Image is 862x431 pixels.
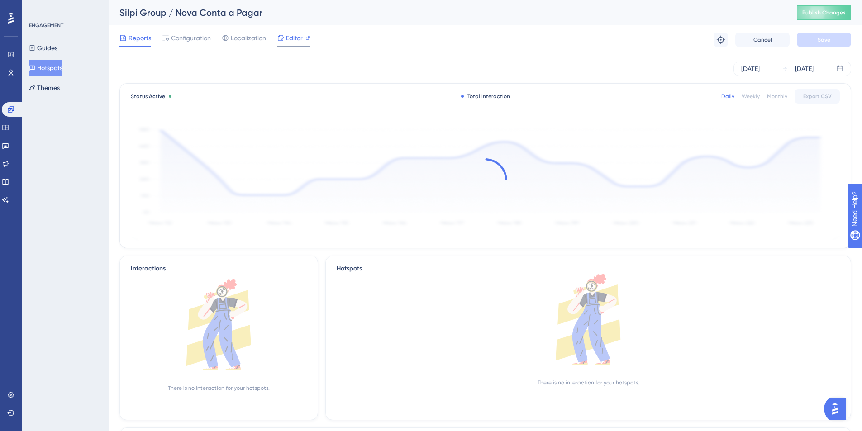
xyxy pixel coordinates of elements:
div: [DATE] [795,63,814,74]
span: Active [149,93,165,99]
span: Editor [286,33,303,43]
span: Reports [129,33,151,43]
span: Status: [131,93,165,100]
div: Silpi Group / Nova Conta a Pagar [119,6,774,19]
div: There is no interaction for your hotspots. [538,379,639,386]
button: Publish Changes [797,5,851,20]
button: Guides [29,40,57,56]
div: Monthly [767,93,787,100]
div: Interactions [131,263,166,274]
span: Need Help? [21,2,57,13]
span: Export CSV [803,93,832,100]
div: Hotspots [337,263,840,274]
iframe: UserGuiding AI Assistant Launcher [824,395,851,422]
span: Publish Changes [802,9,846,16]
button: Themes [29,80,60,96]
button: Cancel [735,33,790,47]
div: There is no interaction for your hotspots. [168,384,270,392]
button: Save [797,33,851,47]
div: Total Interaction [461,93,510,100]
span: Configuration [171,33,211,43]
button: Hotspots [29,60,62,76]
span: Cancel [753,36,772,43]
div: [DATE] [741,63,760,74]
button: Export CSV [795,89,840,104]
div: ENGAGEMENT [29,22,63,29]
div: Daily [721,93,734,100]
span: Localization [231,33,266,43]
span: Save [818,36,830,43]
div: Weekly [742,93,760,100]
